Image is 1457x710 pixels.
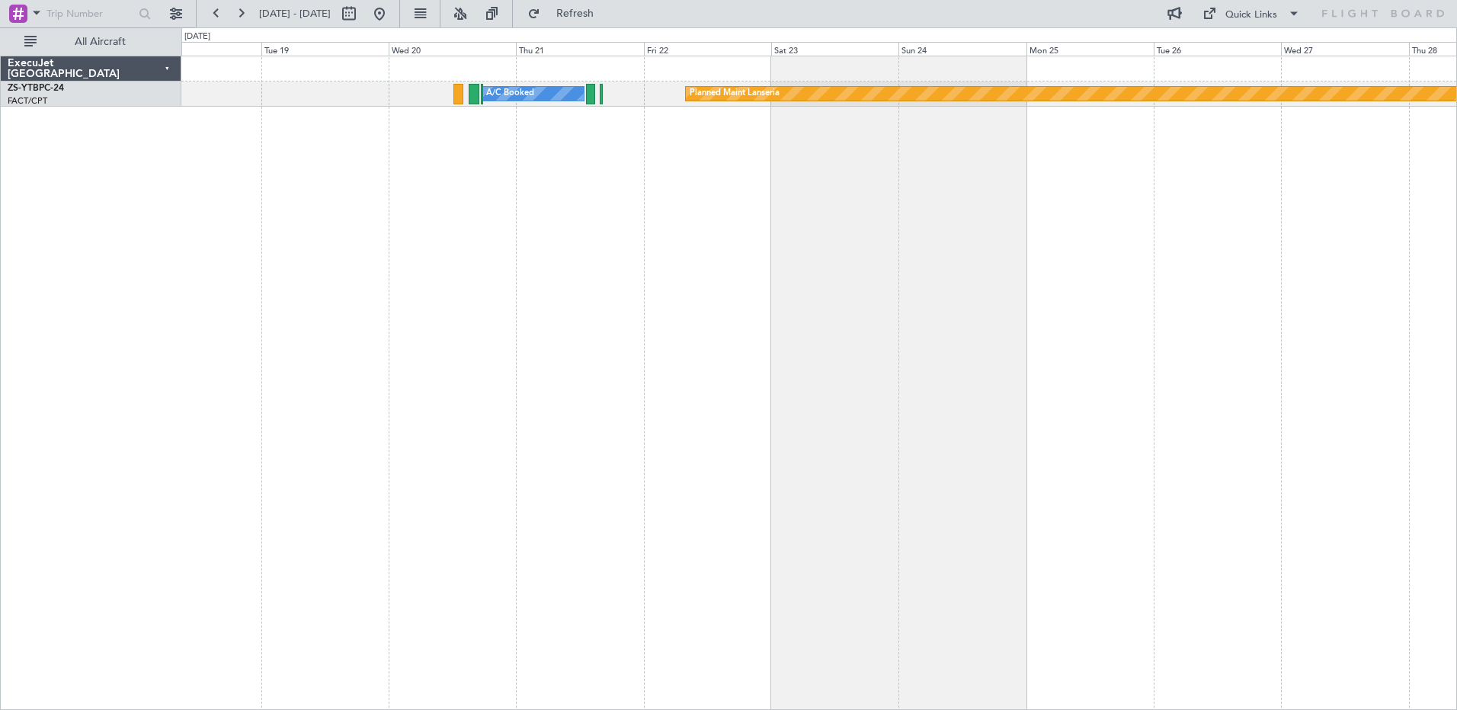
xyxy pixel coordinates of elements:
a: ZS-YTBPC-24 [8,84,64,93]
div: A/C Booked [486,82,534,105]
div: [DATE] [184,30,210,43]
button: All Aircraft [17,30,165,54]
button: Refresh [520,2,612,26]
span: ZS-YTB [8,84,39,93]
input: Trip Number [46,2,134,25]
div: Mon 25 [1026,42,1154,56]
a: FACT/CPT [8,95,47,107]
div: Thu 21 [516,42,643,56]
span: Refresh [543,8,607,19]
div: Sun 24 [898,42,1026,56]
div: Wed 20 [389,42,516,56]
div: Tue 26 [1154,42,1281,56]
div: Planned Maint Lanseria [690,82,780,105]
span: All Aircraft [40,37,161,47]
button: Quick Links [1195,2,1308,26]
span: [DATE] - [DATE] [259,7,331,21]
div: Tue 19 [261,42,389,56]
div: Quick Links [1225,8,1277,23]
div: Wed 27 [1281,42,1408,56]
div: Fri 22 [644,42,771,56]
div: Sat 23 [771,42,898,56]
div: Mon 18 [133,42,261,56]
